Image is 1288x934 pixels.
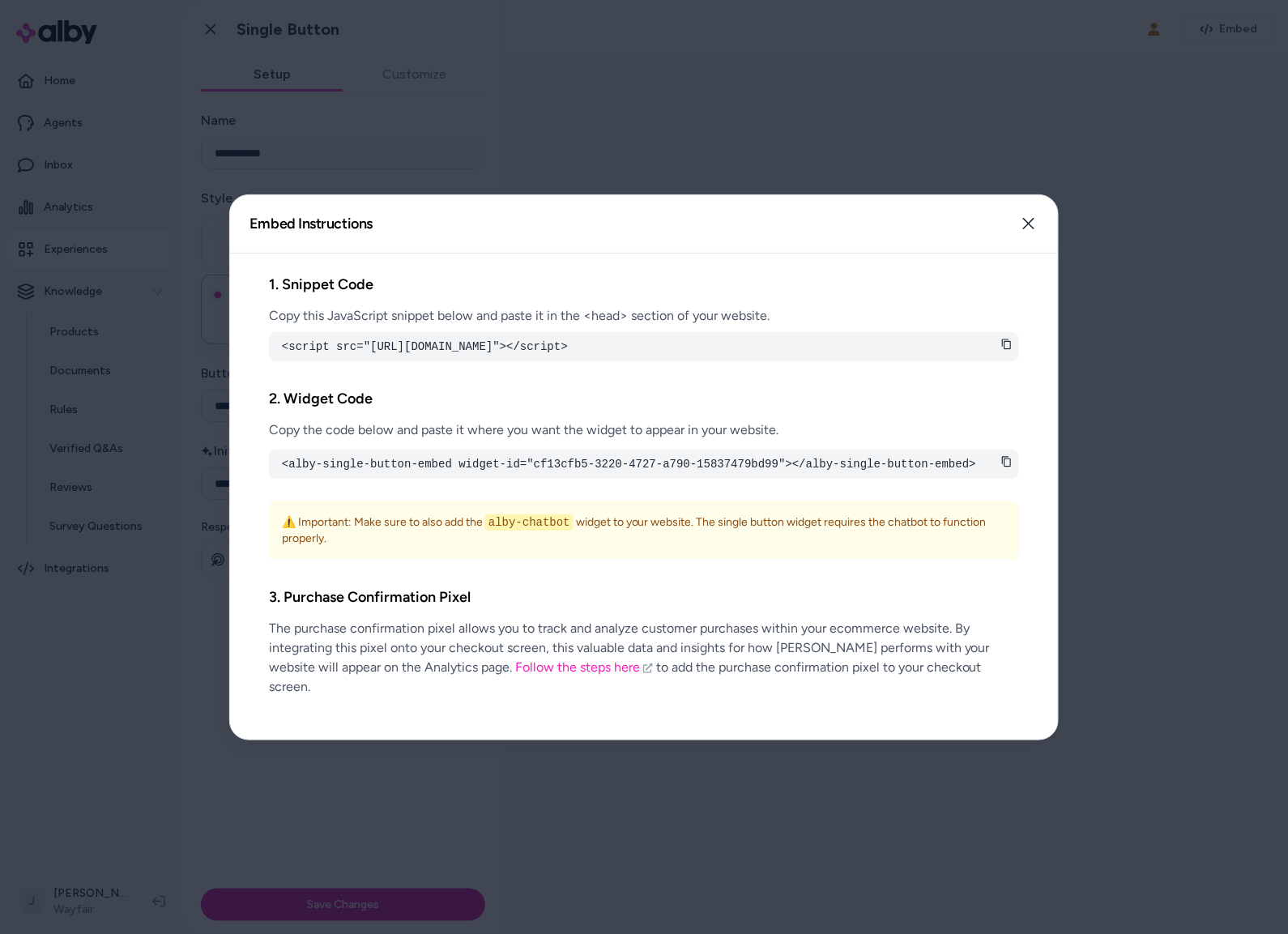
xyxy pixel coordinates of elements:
[485,514,574,531] code: alby-chatbot
[269,273,1019,296] h2: 1. Snippet Code
[269,387,1019,411] h2: 2. Widget Code
[269,306,1019,326] p: Copy this JavaScript snippet below and paste it in the <head> section of your website.
[249,216,373,231] h2: Embed Instructions
[515,659,653,675] a: Follow the steps here
[269,619,1019,697] p: The purchase confirmation pixel allows you to track and analyze customer purchases within your ec...
[269,420,1019,440] p: Copy the code below and paste it where you want the widget to appear in your website.
[269,586,1019,609] h2: 3. Purchase Confirmation Pixel
[282,456,1006,472] pre: <alby-single-button-embed widget-id="cf13cfb5-3220-4727-a790-15837479bd99"></alby-single-button-e...
[282,339,1006,355] pre: <script src="[URL][DOMAIN_NAME]"></script>
[282,514,1006,547] p: ⚠️ Important: Make sure to also add the widget to your website. The single button widget requires...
